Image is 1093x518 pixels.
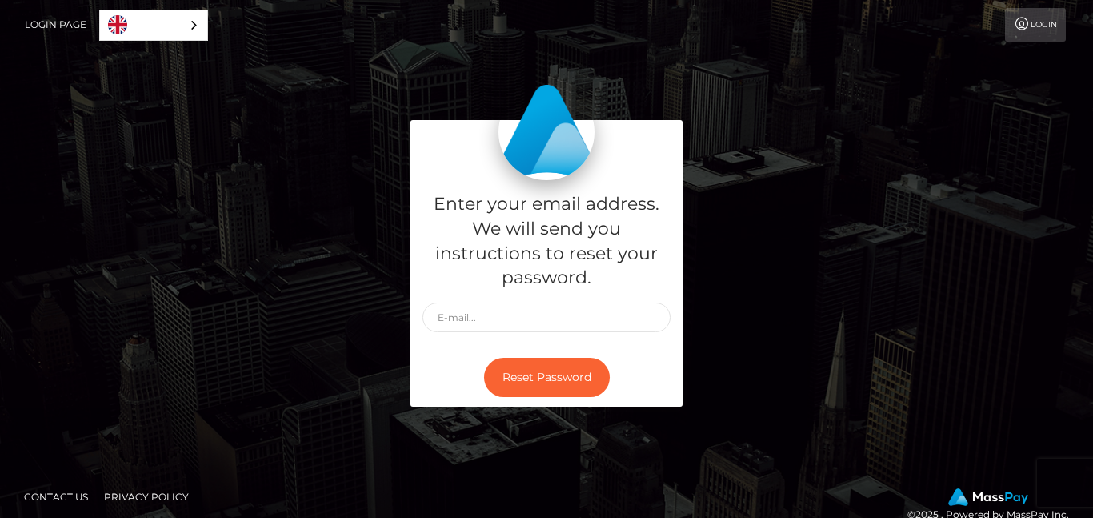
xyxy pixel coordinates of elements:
a: Login [1005,8,1066,42]
aside: Language selected: English [99,10,208,41]
img: MassPay Login [498,84,595,180]
a: English [100,10,207,40]
img: MassPay [948,488,1028,506]
button: Reset Password [484,358,610,397]
input: E-mail... [422,303,671,332]
div: Language [99,10,208,41]
a: Login Page [25,8,86,42]
a: Contact Us [18,484,94,509]
a: Privacy Policy [98,484,195,509]
h5: Enter your email address. We will send you instructions to reset your password. [422,192,671,291]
